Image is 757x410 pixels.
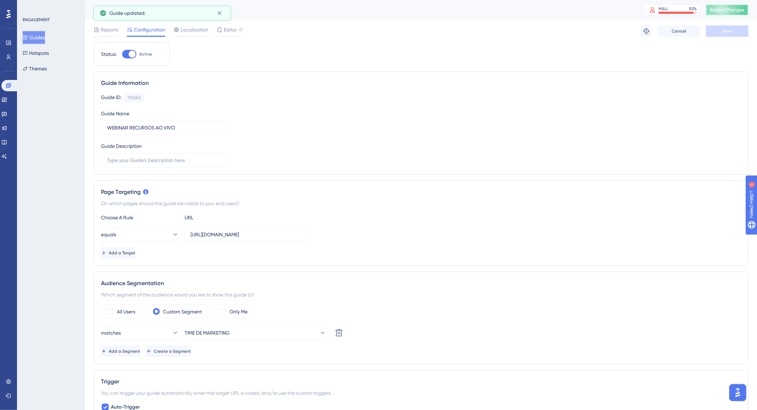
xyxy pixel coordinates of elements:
[101,346,140,357] button: Add a Segment
[154,348,191,354] span: Create a Segment
[117,307,135,316] label: All Users
[101,50,117,58] div: Status:
[185,329,230,337] span: TIME DE MARKETING
[101,199,741,208] div: On which pages should the guide be visible to your end users?
[23,31,45,44] button: Guides
[101,247,135,259] button: Add a Target
[101,188,741,196] div: Page Targeting
[17,2,44,10] span: Need Help?
[101,279,741,288] div: Audience Segmentation
[101,329,121,337] span: matches
[672,28,687,34] span: Cancel
[101,109,129,118] div: Guide Name
[23,17,50,23] div: ENGAGEMENT
[658,25,700,37] button: Cancel
[101,230,116,239] span: equals
[710,7,744,13] span: Publish Changes
[23,47,49,59] button: Hotspots
[191,231,305,238] input: yourwebsite.com/path
[109,9,146,17] span: Guide updated.
[101,142,142,150] div: Guide Description
[23,62,47,75] button: Themes
[101,213,179,222] div: Choose A Rule
[181,25,208,34] span: Localization
[101,25,118,34] span: Reports
[107,124,221,132] input: Type your Guide’s Name here
[101,326,179,340] button: matches
[101,290,741,299] div: Which segment of the audience would you like to show this guide to?
[101,389,741,397] div: You can trigger your guide automatically when the target URL is visited, and/or use the custom tr...
[101,79,741,87] div: Guide Information
[224,25,237,34] span: Editor
[94,5,626,15] div: WEBINAR RECURSOS AO VIVO
[101,93,122,102] div: Guide ID:
[134,25,165,34] span: Configuration
[722,28,732,34] span: Save
[163,307,202,316] label: Custom Segment
[706,25,748,37] button: Save
[146,346,191,357] button: Create a Segment
[185,326,326,340] button: TIME DE MARKETING
[49,4,51,9] div: 1
[230,307,248,316] label: Only Me
[101,227,179,242] button: equals
[109,348,140,354] span: Add a Segment
[706,4,748,16] button: Publish Changes
[659,6,668,12] div: MAU
[109,250,135,256] span: Add a Target
[185,213,262,222] div: URL
[689,6,697,12] div: 92 %
[727,382,748,403] iframe: UserGuiding AI Assistant Launcher
[101,377,741,386] div: Trigger
[128,95,141,100] div: 150683
[139,51,152,57] span: Active
[107,156,221,164] input: Type your Guide’s Description here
